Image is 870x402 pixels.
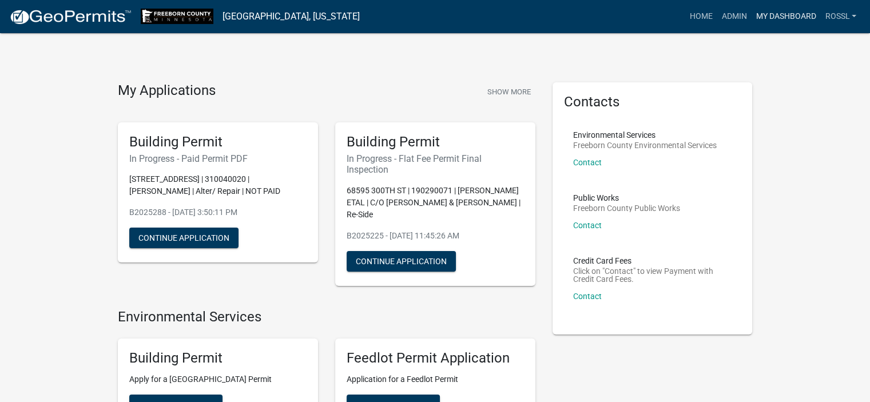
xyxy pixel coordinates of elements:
[347,251,456,272] button: Continue Application
[573,141,717,149] p: Freeborn County Environmental Services
[573,292,602,301] a: Contact
[347,185,524,221] p: 68595 300TH ST | 190290071 | [PERSON_NAME] ETAL | C/O [PERSON_NAME] & [PERSON_NAME] | Re-Side
[573,221,602,230] a: Contact
[573,267,732,283] p: Click on "Contact" to view Payment with Credit Card Fees.
[129,173,307,197] p: [STREET_ADDRESS] | 310040020 | [PERSON_NAME] | Alter/ Repair | NOT PAID
[573,204,680,212] p: Freeborn County Public Works
[820,6,861,27] a: RossL
[129,373,307,385] p: Apply for a [GEOGRAPHIC_DATA] Permit
[347,230,524,242] p: B2025225 - [DATE] 11:45:26 AM
[118,82,216,99] h4: My Applications
[483,82,535,101] button: Show More
[751,6,820,27] a: My Dashboard
[129,350,307,367] h5: Building Permit
[118,309,535,325] h4: Environmental Services
[685,6,717,27] a: Home
[573,194,680,202] p: Public Works
[564,94,741,110] h5: Contacts
[347,153,524,175] h6: In Progress - Flat Fee Permit Final Inspection
[129,153,307,164] h6: In Progress - Paid Permit PDF
[347,373,524,385] p: Application for a Feedlot Permit
[129,206,307,218] p: B2025288 - [DATE] 3:50:11 PM
[573,158,602,167] a: Contact
[717,6,751,27] a: Admin
[347,134,524,150] h5: Building Permit
[141,9,213,24] img: Freeborn County, Minnesota
[129,228,239,248] button: Continue Application
[223,7,360,26] a: [GEOGRAPHIC_DATA], [US_STATE]
[129,134,307,150] h5: Building Permit
[573,131,717,139] p: Environmental Services
[573,257,732,265] p: Credit Card Fees
[347,350,524,367] h5: Feedlot Permit Application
